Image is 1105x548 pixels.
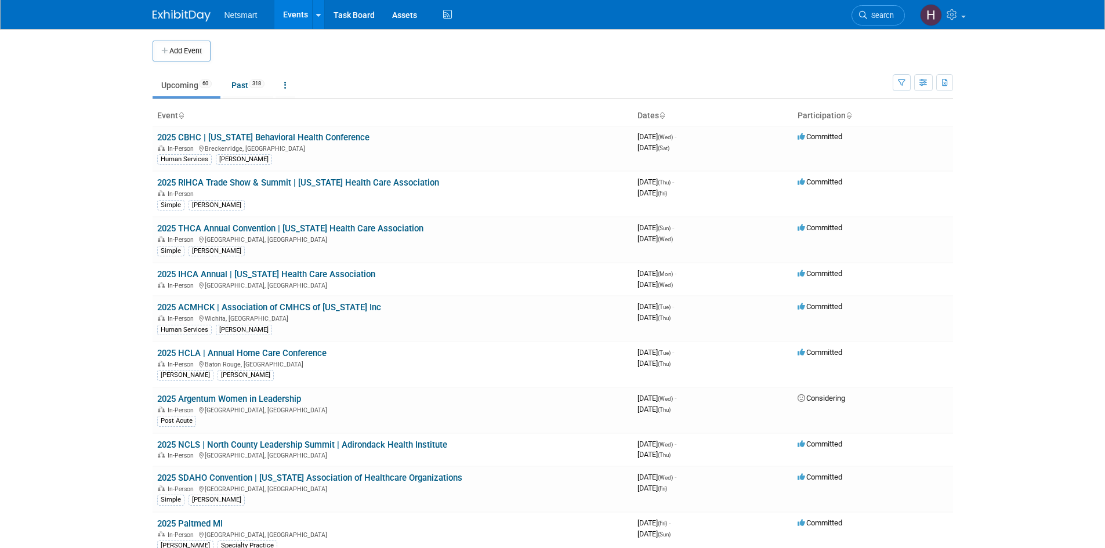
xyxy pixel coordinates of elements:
[168,145,197,153] span: In-Person
[157,359,628,368] div: Baton Rouge, [GEOGRAPHIC_DATA]
[158,361,165,366] img: In-Person Event
[178,111,184,120] a: Sort by Event Name
[168,485,197,493] span: In-Person
[157,177,439,188] a: 2025 RIHCA Trade Show & Summit | [US_STATE] Health Care Association
[637,234,673,243] span: [DATE]
[658,520,667,527] span: (Fri)
[157,269,375,280] a: 2025 IHCA Annual | [US_STATE] Health Care Association
[158,236,165,242] img: In-Person Event
[158,485,165,491] img: In-Person Event
[658,179,671,186] span: (Thu)
[157,223,423,234] a: 2025 THCA Annual Convention | [US_STATE] Health Care Association
[157,529,628,539] div: [GEOGRAPHIC_DATA], [GEOGRAPHIC_DATA]
[658,474,673,481] span: (Wed)
[157,440,447,450] a: 2025 NCLS | North County Leadership Summit | Adirondack Health Institute
[158,531,165,537] img: In-Person Event
[158,190,165,196] img: In-Person Event
[157,416,196,426] div: Post Acute
[216,325,272,335] div: [PERSON_NAME]
[658,350,671,356] span: (Tue)
[157,143,628,153] div: Breckenridge, [GEOGRAPHIC_DATA]
[675,473,676,481] span: -
[637,518,671,527] span: [DATE]
[637,405,671,413] span: [DATE]
[658,485,667,492] span: (Fri)
[157,234,628,244] div: [GEOGRAPHIC_DATA], [GEOGRAPHIC_DATA]
[637,280,673,289] span: [DATE]
[189,200,245,211] div: [PERSON_NAME]
[852,5,905,26] a: Search
[658,145,669,151] span: (Sat)
[189,246,245,256] div: [PERSON_NAME]
[672,302,674,311] span: -
[157,495,184,505] div: Simple
[637,529,671,538] span: [DATE]
[658,190,667,197] span: (Fri)
[637,473,676,481] span: [DATE]
[798,394,845,402] span: Considering
[867,11,894,20] span: Search
[157,370,213,380] div: [PERSON_NAME]
[672,348,674,357] span: -
[637,188,667,197] span: [DATE]
[675,269,676,278] span: -
[158,145,165,151] img: In-Person Event
[168,315,197,322] span: In-Person
[168,282,197,289] span: In-Person
[157,473,462,483] a: 2025 SDAHO Convention | [US_STATE] Association of Healthcare Organizations
[658,134,673,140] span: (Wed)
[153,74,220,96] a: Upcoming60
[798,473,842,481] span: Committed
[793,106,953,126] th: Participation
[672,177,674,186] span: -
[157,484,628,493] div: [GEOGRAPHIC_DATA], [GEOGRAPHIC_DATA]
[157,518,223,529] a: 2025 Paltmed MI
[658,282,673,288] span: (Wed)
[249,79,265,88] span: 318
[637,484,667,492] span: [DATE]
[658,395,673,402] span: (Wed)
[658,236,673,242] span: (Wed)
[168,452,197,459] span: In-Person
[637,177,674,186] span: [DATE]
[798,223,842,232] span: Committed
[637,143,669,152] span: [DATE]
[658,315,671,321] span: (Thu)
[637,440,676,448] span: [DATE]
[675,394,676,402] span: -
[223,74,273,96] a: Past318
[157,450,628,459] div: [GEOGRAPHIC_DATA], [GEOGRAPHIC_DATA]
[672,223,674,232] span: -
[157,200,184,211] div: Simple
[798,269,842,278] span: Committed
[157,280,628,289] div: [GEOGRAPHIC_DATA], [GEOGRAPHIC_DATA]
[675,132,676,141] span: -
[637,313,671,322] span: [DATE]
[798,177,842,186] span: Committed
[798,348,842,357] span: Committed
[658,531,671,538] span: (Sun)
[158,315,165,321] img: In-Person Event
[216,154,272,165] div: [PERSON_NAME]
[157,302,381,313] a: 2025 ACMHCK | Association of CMHCS of [US_STATE] Inc
[637,302,674,311] span: [DATE]
[658,361,671,367] span: (Thu)
[168,361,197,368] span: In-Person
[658,407,671,413] span: (Thu)
[218,370,274,380] div: [PERSON_NAME]
[633,106,793,126] th: Dates
[199,79,212,88] span: 60
[168,407,197,414] span: In-Person
[157,405,628,414] div: [GEOGRAPHIC_DATA], [GEOGRAPHIC_DATA]
[798,440,842,448] span: Committed
[658,452,671,458] span: (Thu)
[158,407,165,412] img: In-Person Event
[637,450,671,459] span: [DATE]
[637,223,674,232] span: [DATE]
[157,348,327,358] a: 2025 HCLA | Annual Home Care Conference
[659,111,665,120] a: Sort by Start Date
[658,441,673,448] span: (Wed)
[658,304,671,310] span: (Tue)
[157,313,628,322] div: Wichita, [GEOGRAPHIC_DATA]
[675,440,676,448] span: -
